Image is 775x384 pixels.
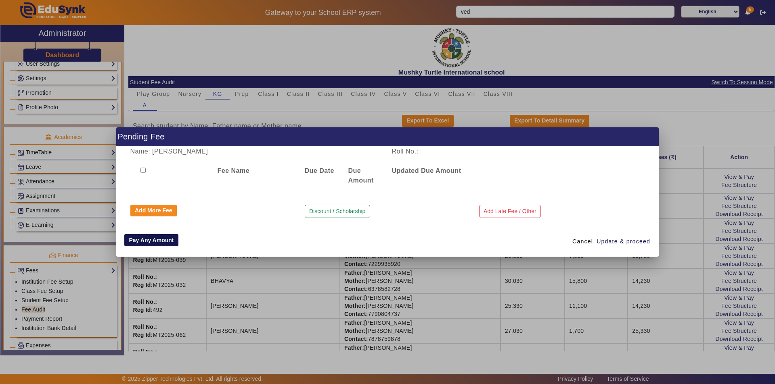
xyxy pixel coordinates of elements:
button: Cancel [569,234,596,249]
b: Due Amount [348,167,374,184]
div: Name: [PERSON_NAME] [126,147,387,156]
span: Cancel [572,237,593,246]
button: Discount / Scholarship [305,205,370,218]
div: Roll No.: [387,147,518,156]
button: Update & proceed [596,234,651,249]
button: Add More Fee [130,205,177,217]
b: Fee Name [218,167,250,174]
b: Due Date [305,167,334,174]
b: Updated Due Amount [392,167,461,174]
h1: Pending Fee [116,127,659,146]
button: Add Late Fee / Other [479,205,541,218]
span: Update & proceed [597,237,650,246]
button: Pay Any Amount [124,234,178,246]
